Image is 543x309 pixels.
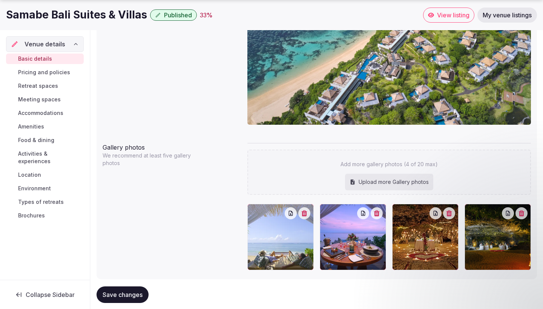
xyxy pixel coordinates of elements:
span: Accommodations [18,109,63,117]
span: Types of retreats [18,198,64,206]
div: Beach Cabana (4).png [247,204,314,270]
span: Basic details [18,55,52,63]
div: Samabe Cave Dinner 3.png [465,204,531,270]
button: 33% [200,11,213,20]
a: My venue listings [477,8,537,23]
div: IMG_1591.JPG [392,204,459,270]
span: Activities & experiences [18,150,81,165]
button: Collapse Sidebar [6,286,84,303]
span: Collapse Sidebar [26,291,75,298]
div: Beach Cabana Dinner 1.jpg [320,204,386,270]
span: Environment [18,185,51,192]
a: Retreat spaces [6,81,84,91]
a: Types of retreats [6,197,84,207]
a: View listing [423,8,474,23]
a: Food & dining [6,135,84,145]
span: Published [164,11,192,19]
a: Activities & experiences [6,148,84,167]
span: Pricing and policies [18,69,70,76]
span: My venue listings [483,11,532,19]
button: Save changes [97,286,149,303]
a: Environment [6,183,84,194]
button: Published [150,9,197,21]
p: We recommend at least five gallery photos [103,152,199,167]
a: Brochures [6,210,84,221]
div: 33 % [200,11,213,20]
h1: Samabe Bali Suites & Villas [6,8,147,22]
span: Save changes [103,291,143,298]
span: View listing [437,11,469,19]
span: Retreat spaces [18,82,58,90]
span: Amenities [18,123,44,130]
a: Amenities [6,121,84,132]
a: Basic details [6,54,84,64]
a: Accommodations [6,108,84,118]
p: Add more gallery photos (4 of 20 max) [341,161,438,168]
span: Location [18,171,41,179]
a: Location [6,170,84,180]
div: Gallery photos [103,140,241,152]
span: Meeting spaces [18,96,61,103]
a: Pricing and policies [6,67,84,78]
div: Upload more Gallery photos [345,174,433,190]
span: Venue details [25,40,65,49]
span: Food & dining [18,136,54,144]
span: Brochures [18,212,45,219]
a: Meeting spaces [6,94,84,105]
